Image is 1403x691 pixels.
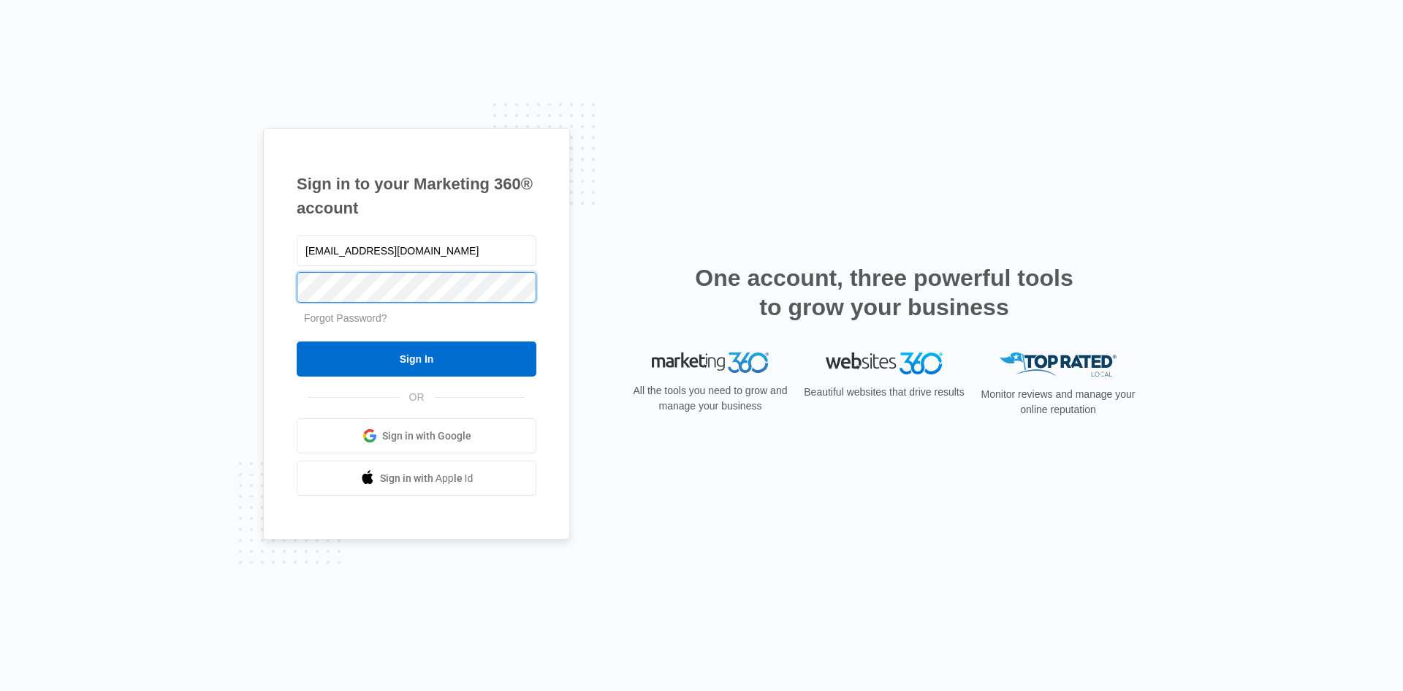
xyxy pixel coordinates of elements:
input: Sign In [297,341,536,377]
span: Sign in with Google [382,428,471,444]
h1: Sign in to your Marketing 360® account [297,172,536,220]
img: Top Rated Local [1000,352,1117,377]
a: Sign in with Apple Id [297,461,536,496]
p: Monitor reviews and manage your online reputation [976,387,1140,418]
p: All the tools you need to grow and manage your business [628,383,792,414]
h2: One account, three powerful tools to grow your business [691,263,1078,322]
a: Forgot Password? [304,312,387,324]
span: OR [399,390,435,405]
img: Websites 360 [826,352,943,374]
span: Sign in with Apple Id [380,471,474,486]
input: Email [297,235,536,266]
a: Sign in with Google [297,418,536,453]
p: Beautiful websites that drive results [802,385,966,400]
img: Marketing 360 [652,352,769,373]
